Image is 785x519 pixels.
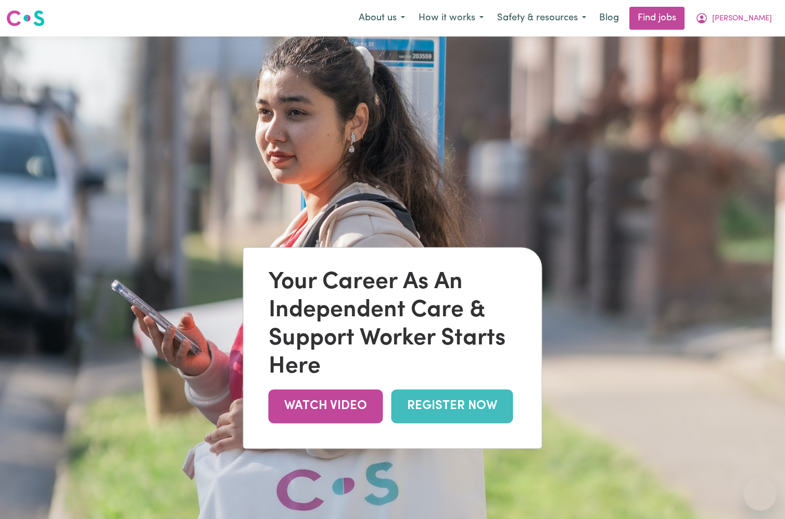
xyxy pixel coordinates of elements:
a: Find jobs [629,7,685,30]
button: Safety & resources [490,7,593,29]
button: About us [352,7,412,29]
a: WATCH VIDEO [269,389,383,423]
a: Blog [593,7,625,30]
img: Careseekers logo [6,9,45,28]
iframe: Button to launch messaging window [743,477,777,511]
span: [PERSON_NAME] [712,13,772,24]
button: My Account [689,7,779,29]
a: Careseekers logo [6,6,45,30]
div: Your Career As An Independent Care & Support Worker Starts Here [269,268,517,381]
a: REGISTER NOW [391,389,513,423]
button: How it works [412,7,490,29]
